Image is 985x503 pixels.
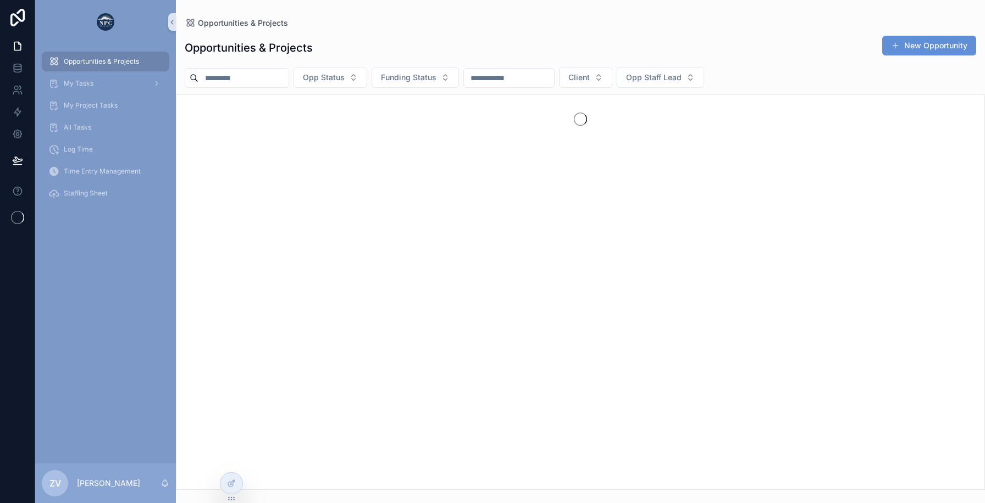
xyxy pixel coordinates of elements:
a: Opportunities & Projects [185,18,288,29]
span: Staffing Sheet [64,189,108,198]
span: Client [568,72,590,83]
a: My Project Tasks [42,96,169,115]
a: Staffing Sheet [42,183,169,203]
span: Opportunities & Projects [198,18,288,29]
span: Funding Status [381,72,436,83]
a: Time Entry Management [42,161,169,181]
span: My Tasks [64,79,93,88]
span: Opportunities & Projects [64,57,139,66]
div: scrollable content [35,44,176,217]
span: Opp Status [303,72,345,83]
a: All Tasks [42,118,169,137]
h1: Opportunities & Projects [185,40,313,55]
button: New Opportunity [882,36,976,55]
button: Select Button [372,67,459,88]
span: ZV [49,477,61,490]
a: My Tasks [42,74,169,93]
span: All Tasks [64,123,91,132]
p: [PERSON_NAME] [77,478,140,489]
a: Opportunities & Projects [42,52,169,71]
span: My Project Tasks [64,101,118,110]
span: Log Time [64,145,93,154]
button: Select Button [294,67,367,88]
span: Opp Staff Lead [626,72,682,83]
span: Time Entry Management [64,167,141,176]
button: Select Button [559,67,612,88]
button: Select Button [617,67,704,88]
img: App logo [97,13,114,31]
a: Log Time [42,139,169,159]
